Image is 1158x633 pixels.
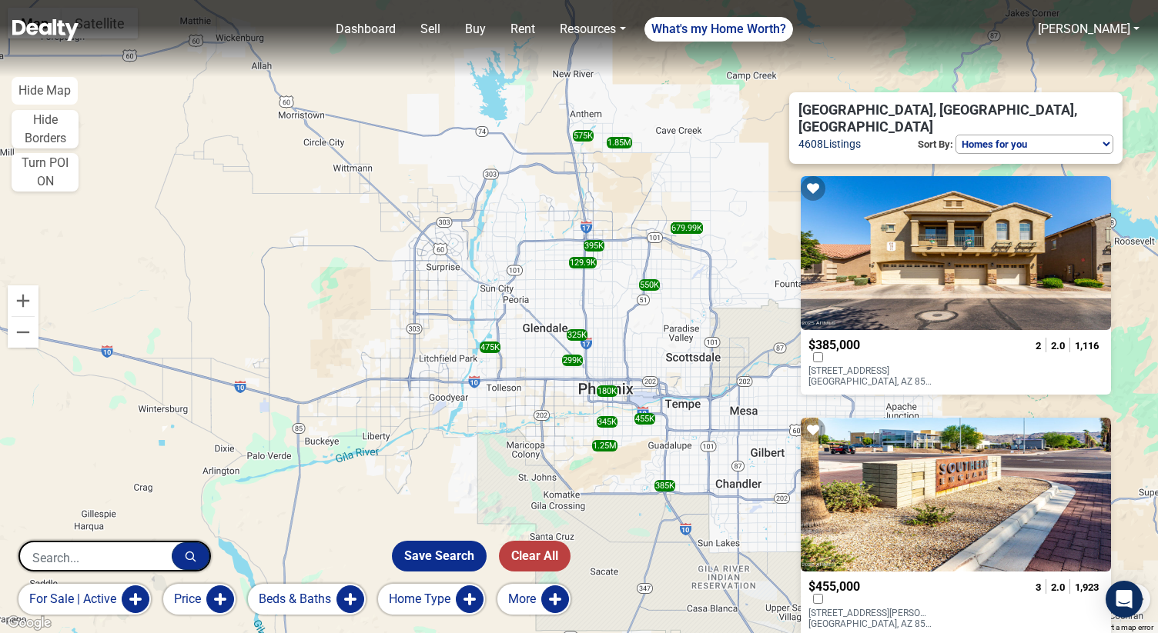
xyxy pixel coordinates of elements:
[8,285,38,316] button: Zoom in
[597,385,617,397] div: 180K
[644,17,793,42] a: What's my Home Worth?
[378,584,485,615] button: Home Type
[1032,14,1146,45] a: [PERSON_NAME]
[808,608,932,629] p: [STREET_ADDRESS][PERSON_NAME] [GEOGRAPHIC_DATA], AZ 85040
[18,584,151,615] button: for sale | active
[1075,340,1099,351] span: 1,116
[499,541,571,571] button: Clear All
[12,19,79,41] img: Dealty - Buy, Sell & Rent Homes
[562,355,583,366] div: 299K
[163,584,236,615] button: Price
[808,338,860,352] span: $385,000
[1036,340,1041,351] span: 2
[392,541,487,571] button: Save Search
[567,329,587,341] div: 325K
[597,416,617,428] div: 345K
[12,110,79,148] button: Hide Borders
[1036,581,1041,593] span: 3
[607,137,632,148] div: 1.85M
[497,584,571,615] button: More
[8,587,54,633] iframe: BigID CMP Widget
[248,584,366,615] button: Beds & Baths
[808,365,932,387] p: [STREET_ADDRESS] [GEOGRAPHIC_DATA], AZ 85048
[554,14,631,45] a: Resources
[798,102,1095,135] span: [GEOGRAPHIC_DATA], [GEOGRAPHIC_DATA], [GEOGRAPHIC_DATA]
[573,130,594,142] div: 575K
[808,579,860,594] span: $455,000
[798,135,861,154] span: 4608 Listings
[1051,340,1065,351] span: 2.0
[1051,581,1065,593] span: 2.0
[1075,581,1099,593] span: 1,923
[808,594,828,604] label: Compare
[1038,22,1130,36] a: [PERSON_NAME]
[584,240,604,252] div: 395K
[808,352,828,362] label: Compare
[480,341,500,353] div: 475K
[504,14,541,45] a: Rent
[459,14,492,45] a: Buy
[8,317,38,348] button: Zoom out
[414,14,447,45] a: Sell
[634,413,655,425] div: 455K
[330,14,402,45] a: Dashboard
[915,135,956,155] p: Sort By:
[12,77,78,105] button: Hide Map
[1106,581,1143,618] div: Open Intercom Messenger
[20,542,172,573] input: Search...
[592,440,617,451] div: 1.25M
[654,480,675,491] div: 385K
[639,279,660,291] div: 550K
[671,222,703,234] div: 679.99K
[569,257,597,268] div: 129.9K
[12,153,79,192] button: Turn POI ON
